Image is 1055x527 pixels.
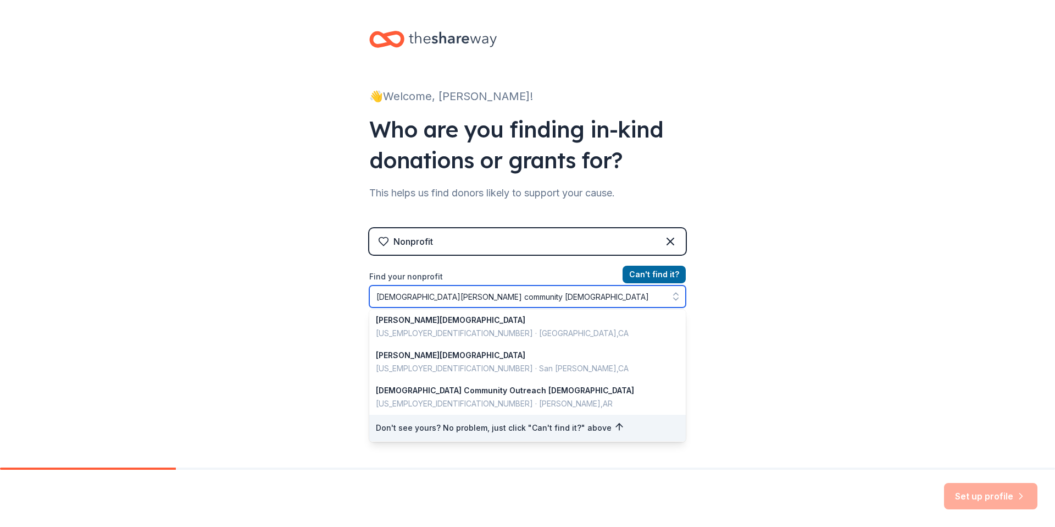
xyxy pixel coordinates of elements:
[376,349,666,362] div: [PERSON_NAME][DEMOGRAPHIC_DATA]
[376,327,666,340] div: [US_EMPLOYER_IDENTIFICATION_NUMBER] · [GEOGRAPHIC_DATA] , CA
[376,397,666,410] div: [US_EMPLOYER_IDENTIFICATION_NUMBER] · [PERSON_NAME] , AR
[369,286,686,308] input: Search by name, EIN, or city
[376,384,666,397] div: [DEMOGRAPHIC_DATA] Community Outreach [DEMOGRAPHIC_DATA]
[369,415,686,441] div: Don't see yours? No problem, just click "Can't find it?" above
[376,314,666,327] div: [PERSON_NAME][DEMOGRAPHIC_DATA]
[376,362,666,375] div: [US_EMPLOYER_IDENTIFICATION_NUMBER] · San [PERSON_NAME] , CA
